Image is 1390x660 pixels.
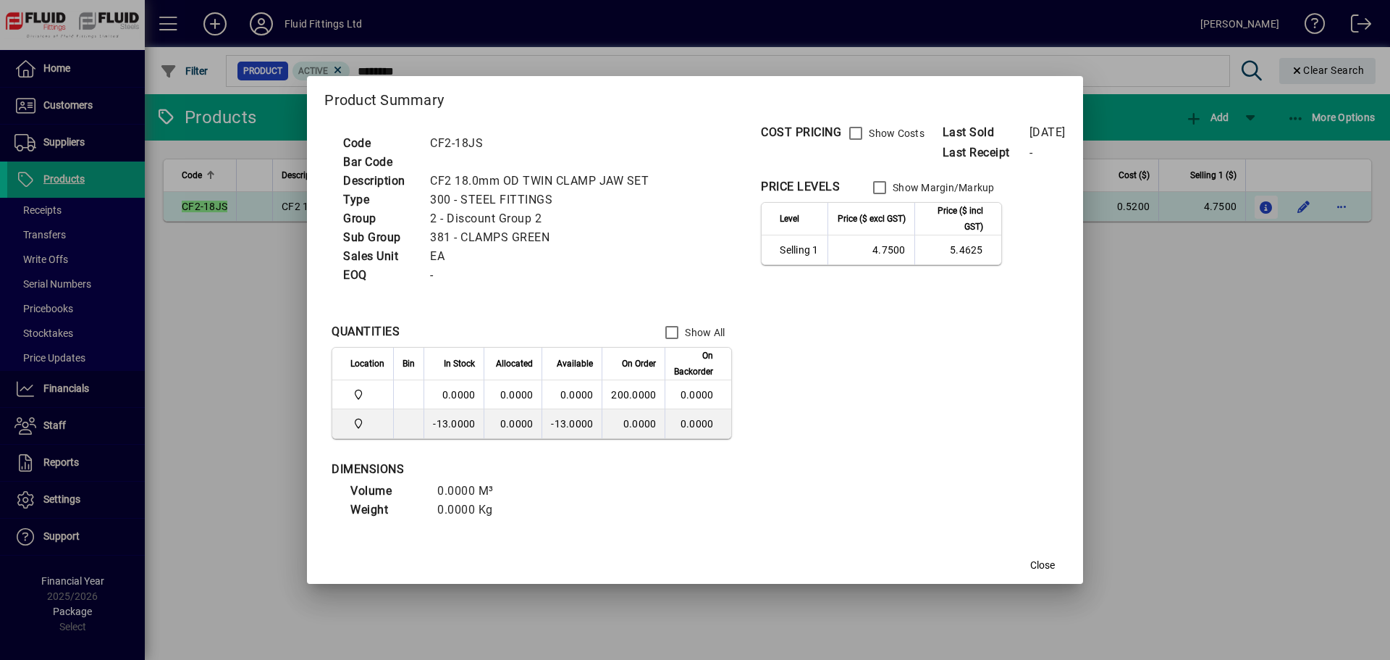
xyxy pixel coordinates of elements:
td: EOQ [336,266,423,285]
span: Selling 1 [780,243,818,257]
label: Show Margin/Markup [890,180,995,195]
span: Location [350,356,384,372]
td: 381 - CLAMPS GREEN [423,228,666,247]
td: Type [336,191,423,209]
label: Show Costs [866,126,924,141]
button: Close [1019,552,1066,578]
span: Price ($ excl GST) [838,211,906,227]
td: 4.7500 [827,235,914,264]
td: 0.0000 Kg [430,501,517,519]
td: Sales Unit [336,247,423,266]
div: QUANTITIES [332,323,400,341]
span: Allocated [496,356,533,372]
span: Price ($ incl GST) [924,203,983,235]
span: In Stock [444,356,475,372]
td: -13.0000 [424,409,484,438]
td: Weight [343,501,430,519]
span: 0.0000 [623,418,657,430]
td: Volume [343,482,430,501]
span: Last Sold [943,124,1029,141]
td: Group [336,209,423,228]
td: 0.0000 [665,409,731,438]
span: 200.0000 [611,389,656,401]
span: On Order [622,356,656,372]
div: PRICE LEVELS [761,178,840,196]
h2: Product Summary [307,76,1083,118]
span: Level [780,211,799,227]
td: 300 - STEEL FITTINGS [423,191,666,209]
td: Code [336,134,423,153]
td: EA [423,247,666,266]
td: 0.0000 [484,409,542,438]
span: Available [557,356,593,372]
td: -13.0000 [542,409,602,438]
td: 5.4625 [914,235,1001,264]
td: CF2 18.0mm OD TWIN CLAMP JAW SET [423,172,666,191]
span: [DATE] [1029,125,1066,139]
span: Bin [403,356,415,372]
td: 0.0000 [542,380,602,409]
td: Description [336,172,423,191]
td: CF2-18JS [423,134,666,153]
div: DIMENSIONS [332,461,694,478]
span: - [1029,146,1033,159]
td: Bar Code [336,153,423,172]
span: Close [1030,558,1055,573]
td: 0.0000 [484,380,542,409]
span: Last Receipt [943,144,1029,162]
td: - [423,266,666,285]
div: COST PRICING [761,124,841,141]
td: 0.0000 [665,380,731,409]
td: 0.0000 [424,380,484,409]
td: Sub Group [336,228,423,247]
td: 2 - Discount Group 2 [423,209,666,228]
td: 0.0000 M³ [430,482,517,501]
span: On Backorder [674,348,713,380]
label: Show All [682,325,725,340]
